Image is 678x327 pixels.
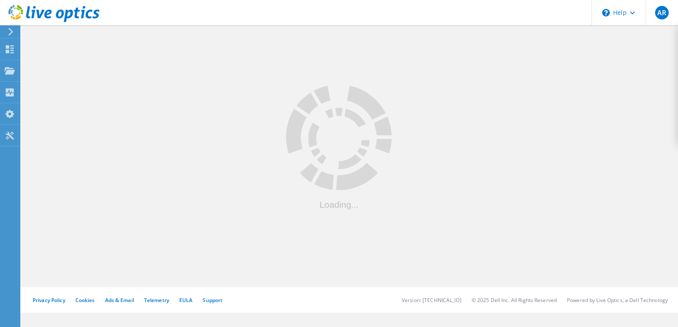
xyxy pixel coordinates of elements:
li: Powered by Live Optics, a Dell Technology [567,297,668,304]
a: EULA [179,297,192,304]
span: AR [657,9,666,16]
a: Live Optics Dashboard [8,18,100,24]
a: Privacy Policy [33,297,65,304]
a: Support [203,297,222,304]
a: Ads & Email [105,297,134,304]
li: Version: [TECHNICAL_ID] [402,297,461,304]
div: Loading... [286,200,392,209]
a: Cookies [75,297,95,304]
li: © 2025 Dell Inc. All Rights Reserved [472,297,557,304]
a: Telemetry [144,297,169,304]
svg: \n [602,9,610,16]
